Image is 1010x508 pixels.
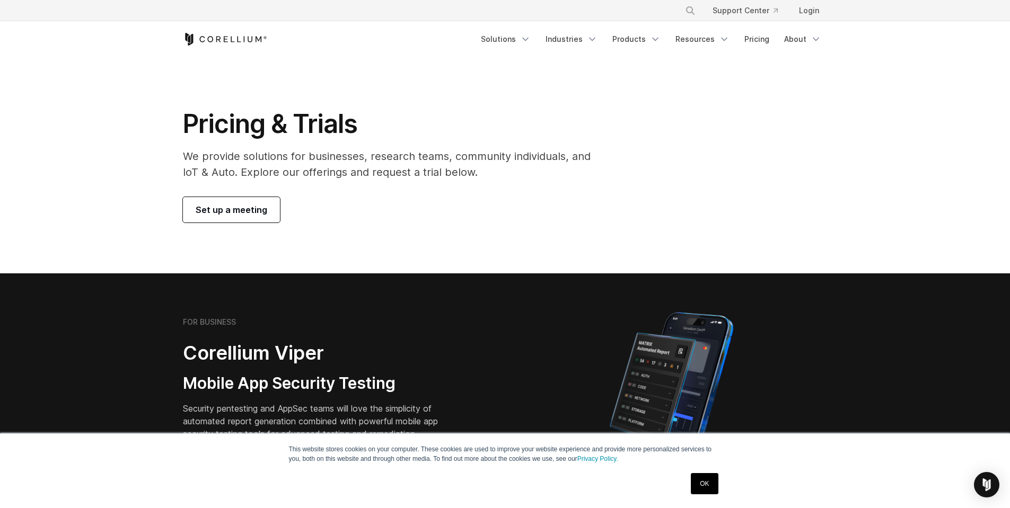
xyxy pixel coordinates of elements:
[183,341,454,365] h2: Corellium Viper
[606,30,667,49] a: Products
[704,1,786,20] a: Support Center
[672,1,828,20] div: Navigation Menu
[577,455,618,462] a: Privacy Policy.
[681,1,700,20] button: Search
[183,317,236,327] h6: FOR BUSINESS
[183,373,454,394] h3: Mobile App Security Testing
[196,203,267,216] span: Set up a meeting
[592,307,751,493] img: Corellium MATRIX automated report on iPhone showing app vulnerability test results across securit...
[289,444,722,464] p: This website stores cookies on your computer. These cookies are used to improve your website expe...
[183,197,280,222] a: Set up a meeting
[691,473,718,494] a: OK
[738,30,776,49] a: Pricing
[778,30,828,49] a: About
[183,33,267,46] a: Corellium Home
[183,148,605,180] p: We provide solutions for businesses, research teams, community individuals, and IoT & Auto. Explo...
[669,30,736,49] a: Resources
[475,30,537,49] a: Solutions
[974,472,999,497] div: Open Intercom Messenger
[183,402,454,440] p: Security pentesting and AppSec teams will love the simplicity of automated report generation comb...
[183,108,605,140] h1: Pricing & Trials
[791,1,828,20] a: Login
[475,30,828,49] div: Navigation Menu
[539,30,604,49] a: Industries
